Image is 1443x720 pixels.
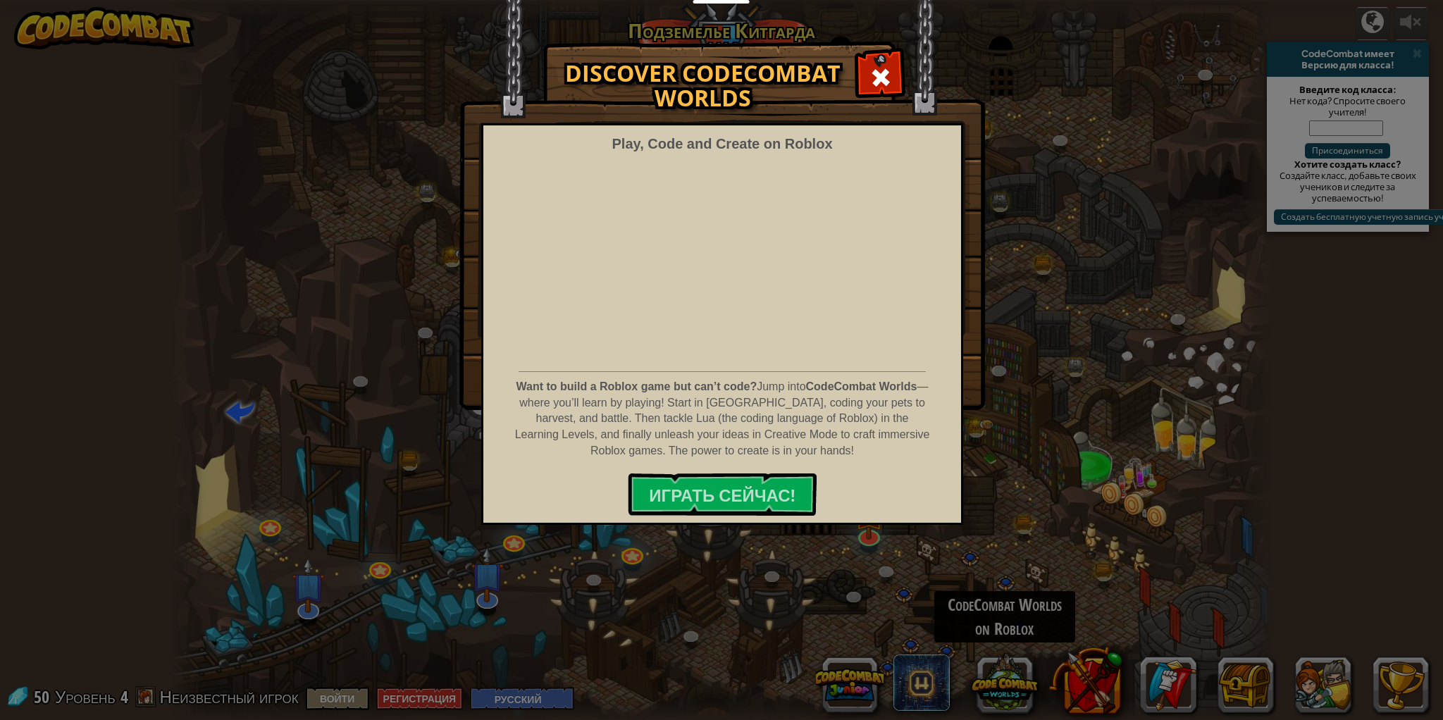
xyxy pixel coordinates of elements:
div: Play, Code and Create on Roblox [612,134,832,154]
strong: Want to build a Roblox game but can’t code? [516,380,757,392]
p: Jump into — where you’ll learn by playing! Start in [GEOGRAPHIC_DATA], coding your pets to harves... [514,379,931,459]
strong: CodeCombat Worlds [806,380,917,392]
button: Играть Сейчас! [628,473,816,516]
span: Играть Сейчас! [649,484,795,507]
h1: Discover CodeCombat Worlds [558,61,847,110]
